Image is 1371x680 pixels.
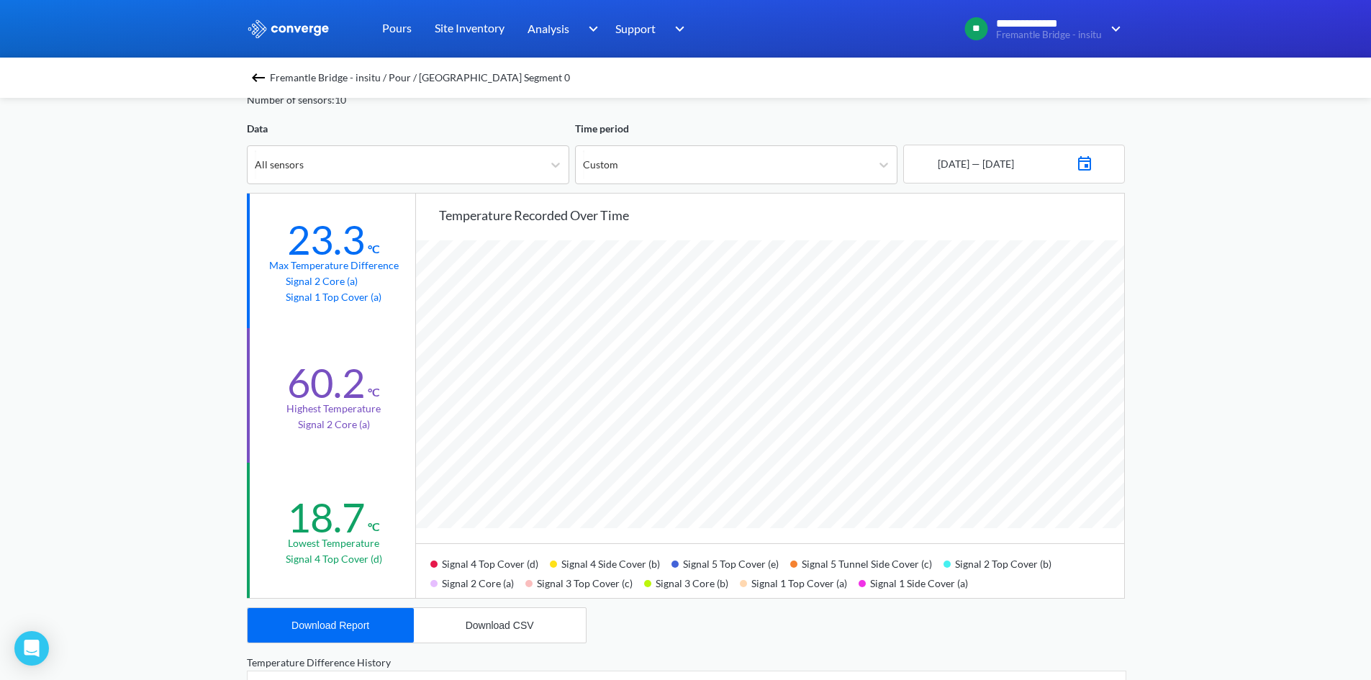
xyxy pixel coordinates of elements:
span: Fremantle Bridge - insitu / Pour / [GEOGRAPHIC_DATA] Segment 0 [270,68,570,88]
p: Signal 4 Top Cover (d) [286,551,382,567]
div: Signal 1 Side Cover (a) [859,572,979,591]
div: 23.3 [287,215,365,264]
div: 60.2 [287,358,365,407]
p: Signal 2 Core (a) [286,273,381,289]
img: downArrow.svg [666,20,689,37]
div: Signal 1 Top Cover (a) [740,572,859,591]
button: Download Report [248,608,414,643]
div: Temperature recorded over time [439,205,1124,225]
div: [DATE] — [DATE] [935,156,1014,172]
div: Signal 4 Side Cover (b) [550,553,671,572]
div: Signal 2 Core (a) [430,572,525,591]
p: Signal 1 Top Cover (a) [286,289,381,305]
span: Fremantle Bridge - insitu [996,30,1102,40]
p: Signal 2 Core (a) [298,417,370,432]
img: downArrow.svg [1102,20,1125,37]
div: Signal 3 Core (b) [644,572,740,591]
div: Signal 4 Top Cover (d) [430,553,550,572]
div: Signal 5 Tunnel Side Cover (c) [790,553,944,572]
span: Analysis [528,19,569,37]
button: Download CSV [414,608,586,643]
div: Download CSV [466,620,534,631]
div: Download Report [291,620,369,631]
div: Custom [583,157,618,173]
div: Signal 2 Top Cover (b) [944,553,1063,572]
img: backspace.svg [250,69,267,86]
div: 18.7 [287,493,365,542]
div: Max temperature difference [269,258,399,273]
div: Temperature Difference History [247,655,1125,671]
div: Open Intercom Messenger [14,631,49,666]
div: Signal 3 Top Cover (c) [525,572,644,591]
span: Support [615,19,656,37]
div: Number of sensors: 10 [247,92,346,108]
img: logo_ewhite.svg [247,19,330,38]
div: Lowest temperature [288,535,379,551]
div: Signal 5 Top Cover (e) [671,553,790,572]
img: calendar_icon_blu.svg [1076,152,1093,172]
div: Highest temperature [286,401,381,417]
div: Time period [575,121,897,137]
img: downArrow.svg [579,20,602,37]
div: Data [247,121,569,137]
div: All sensors [255,157,304,173]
